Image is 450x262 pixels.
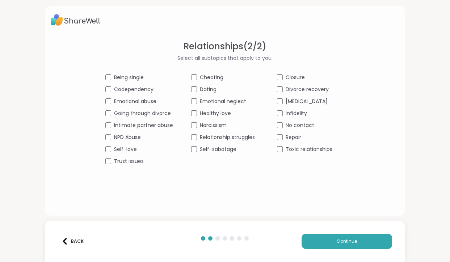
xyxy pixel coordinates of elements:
span: Healthy love [200,110,231,117]
span: Relationship struggles [200,134,255,141]
span: Cheating [200,74,223,81]
span: Divorce recovery [286,86,329,93]
span: Going through divorce [114,110,171,117]
span: Toxic relationships [286,146,332,153]
span: No contact [286,122,314,129]
span: Intimate partner abuse [114,122,173,129]
span: Emotional abuse [114,98,156,105]
span: Closure [286,74,305,81]
span: Continue [337,238,357,245]
span: NPD Abuse [114,134,141,141]
span: [MEDICAL_DATA] [286,98,328,105]
span: Codependency [114,86,153,93]
button: Back [58,234,87,249]
img: ShareWell Logo [51,12,100,28]
span: Self-love [114,146,137,153]
span: Relationships ( 2 / 2 ) [184,40,266,53]
span: Select all subtopics that apply to you. [177,54,273,62]
div: Back [62,238,84,245]
span: Emotional neglect [200,98,246,105]
span: Dating [200,86,216,93]
span: Trust issues [114,157,144,165]
span: Being single [114,74,144,81]
span: Self-sabotage [200,146,236,153]
button: Continue [302,234,392,249]
span: Repair [286,134,301,141]
span: Infidelity [286,110,307,117]
span: Narcissism [200,122,227,129]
